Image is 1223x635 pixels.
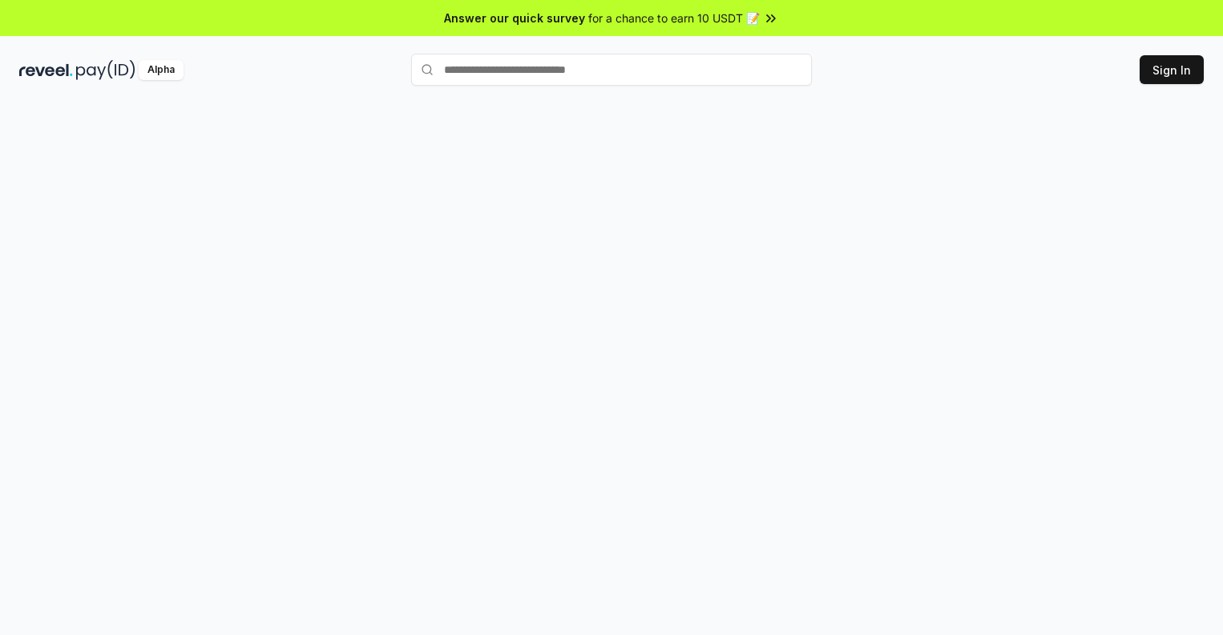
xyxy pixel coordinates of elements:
[76,60,135,80] img: pay_id
[19,60,73,80] img: reveel_dark
[1140,55,1204,84] button: Sign In
[588,10,760,26] span: for a chance to earn 10 USDT 📝
[444,10,585,26] span: Answer our quick survey
[139,60,184,80] div: Alpha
